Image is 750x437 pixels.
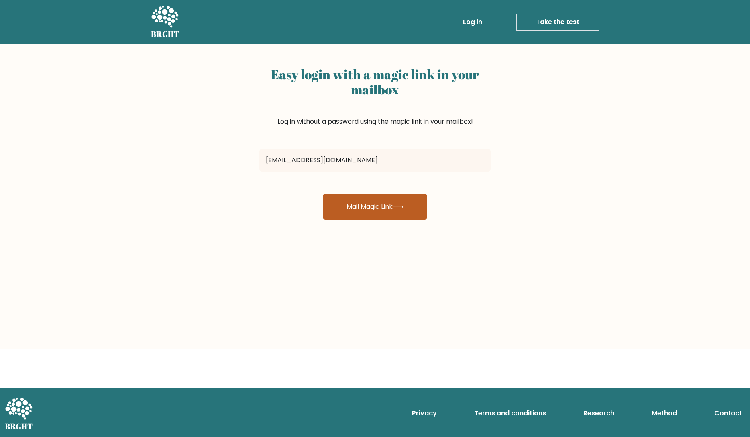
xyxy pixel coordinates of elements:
a: Log in [460,14,485,30]
div: Log in without a password using the magic link in your mailbox! [259,63,491,146]
a: Research [580,405,618,421]
button: Mail Magic Link [323,194,427,220]
h5: BRGHT [151,29,180,39]
a: Contact [711,405,745,421]
a: BRGHT [151,3,180,41]
a: Take the test [516,14,599,31]
h2: Easy login with a magic link in your mailbox [259,67,491,98]
a: Privacy [409,405,440,421]
a: Method [648,405,680,421]
input: Email [259,149,491,172]
a: Terms and conditions [471,405,549,421]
